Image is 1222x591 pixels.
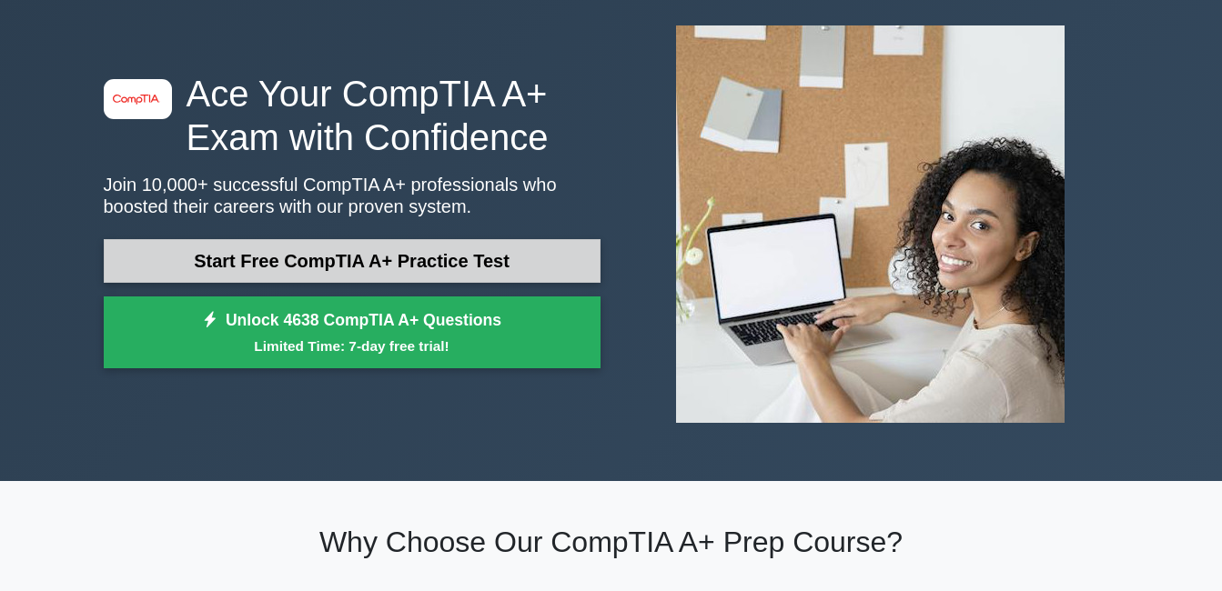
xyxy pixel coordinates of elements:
h1: Ace Your CompTIA A+ Exam with Confidence [104,72,601,159]
a: Unlock 4638 CompTIA A+ QuestionsLimited Time: 7-day free trial! [104,296,601,369]
small: Limited Time: 7-day free trial! [126,336,578,356]
h2: Why Choose Our CompTIA A+ Prep Course? [104,525,1119,559]
p: Join 10,000+ successful CompTIA A+ professionals who boosted their careers with our proven system. [104,174,601,217]
a: Start Free CompTIA A+ Practice Test [104,239,601,283]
